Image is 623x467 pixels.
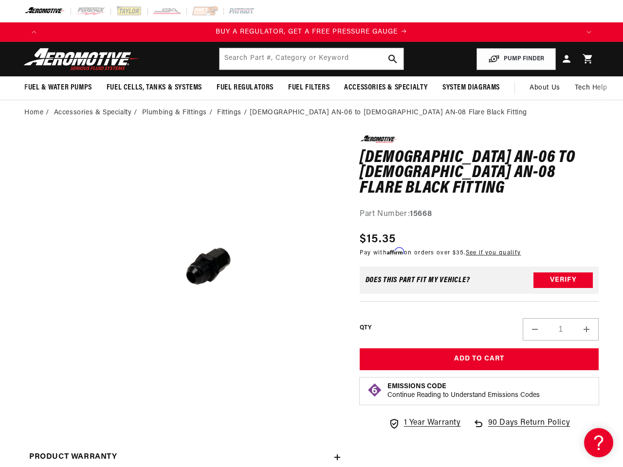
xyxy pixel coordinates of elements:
[360,324,372,332] label: QTY
[360,348,599,370] button: Add to Cart
[575,83,607,93] span: Tech Help
[388,417,461,430] a: 1 Year Warranty
[337,76,435,99] summary: Accessories & Specialty
[44,27,579,37] a: BUY A REGULATOR, GET A FREE PRESSURE GAUGE
[24,83,92,93] span: Fuel & Water Pumps
[387,382,540,400] button: Emissions CodeContinue Reading to Understand Emissions Codes
[250,108,527,118] li: [DEMOGRAPHIC_DATA] AN-06 to [DEMOGRAPHIC_DATA] AN-08 Flare Black Fitting
[360,248,521,257] p: Pay with on orders over $35.
[442,83,500,93] span: System Diagrams
[24,22,44,42] button: Translation missing: en.sections.announcements.previous_announcement
[360,231,396,248] span: $15.35
[44,27,579,37] div: 1 of 4
[387,391,540,400] p: Continue Reading to Understand Emissions Codes
[99,76,209,99] summary: Fuel Cells, Tanks & Systems
[522,76,568,100] a: About Us
[488,417,570,439] span: 90 Days Return Policy
[466,250,521,256] a: See if you qualify - Learn more about Affirm Financing (opens in modal)
[404,417,461,430] span: 1 Year Warranty
[387,383,446,390] strong: Emissions Code
[360,150,599,197] h1: [DEMOGRAPHIC_DATA] AN-06 to [DEMOGRAPHIC_DATA] AN-08 Flare Black Fitting
[344,83,428,93] span: Accessories & Specialty
[367,382,383,398] img: Emissions code
[568,76,614,100] summary: Tech Help
[281,76,337,99] summary: Fuel Filters
[44,27,579,37] div: Announcement
[533,272,593,288] button: Verify
[217,83,274,93] span: Fuel Regulators
[382,48,403,70] button: search button
[473,417,570,439] a: 90 Days Return Policy
[530,84,560,91] span: About Us
[54,108,140,118] li: Accessories & Specialty
[17,76,99,99] summary: Fuel & Water Pumps
[387,248,404,255] span: Affirm
[24,135,340,424] media-gallery: Gallery Viewer
[29,451,117,464] h2: Product warranty
[24,108,599,118] nav: breadcrumbs
[579,22,599,42] button: Translation missing: en.sections.announcements.next_announcement
[107,83,202,93] span: Fuel Cells, Tanks & Systems
[435,76,507,99] summary: System Diagrams
[476,48,556,70] button: PUMP FINDER
[220,48,403,70] input: Search by Part Number, Category or Keyword
[142,108,207,118] a: Plumbing & Fittings
[216,28,398,36] span: BUY A REGULATOR, GET A FREE PRESSURE GAUGE
[288,83,330,93] span: Fuel Filters
[24,108,43,118] a: Home
[21,48,143,71] img: Aeromotive
[360,208,599,221] div: Part Number:
[410,210,432,218] strong: 15668
[217,108,241,118] a: Fittings
[209,76,281,99] summary: Fuel Regulators
[366,276,470,284] div: Does This part fit My vehicle?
